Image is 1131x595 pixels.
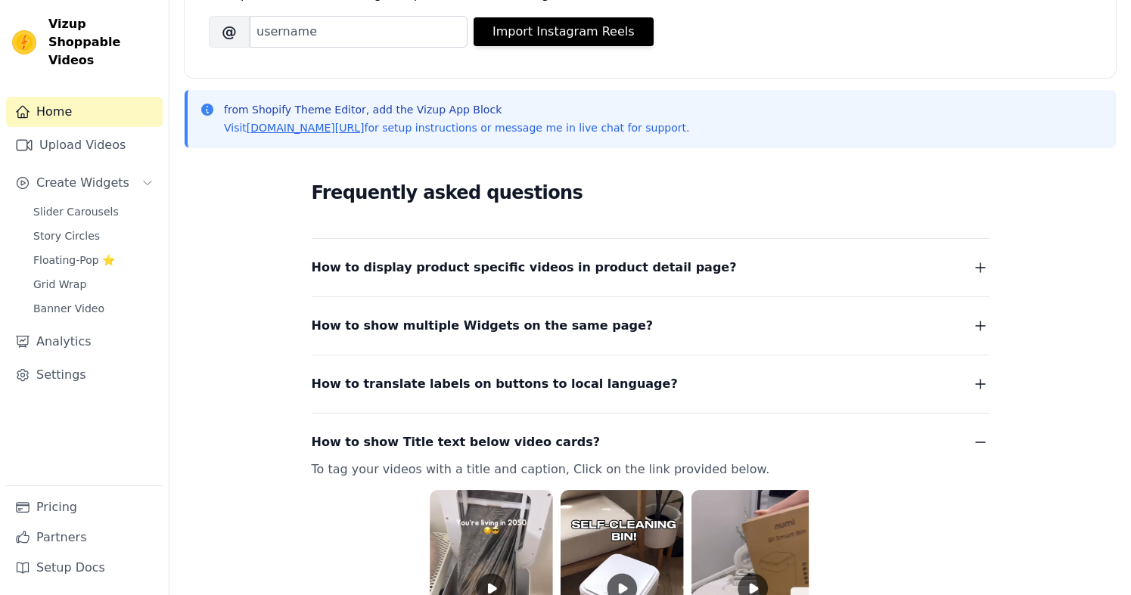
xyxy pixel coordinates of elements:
img: Vizup [12,30,36,54]
a: Partners [6,522,163,553]
button: How to show multiple Widgets on the same page? [312,315,990,336]
h2: Frequently asked questions [312,178,990,208]
a: Grid Wrap [24,274,163,295]
a: Floating-Pop ⭐ [24,249,163,271]
p: Visit for setup instructions or message me in live chat for support. [224,120,689,135]
span: Vizup Shoppable Videos [48,15,157,70]
a: Upload Videos [6,130,163,160]
div: Keywords by Traffic [169,89,250,99]
img: logo_orange.svg [24,24,36,36]
a: Pricing [6,492,163,522]
button: How to display product specific videos in product detail page? [312,257,990,278]
a: [DOMAIN_NAME][URL] [247,122,365,134]
a: Settings [6,360,163,390]
div: Domain Overview [61,89,135,99]
div: Domain: [DOMAIN_NAME] [39,39,166,51]
a: Setup Docs [6,553,163,583]
span: Create Widgets [36,174,129,192]
span: Slider Carousels [33,204,119,219]
button: How to show Title text below video cards? [312,432,990,453]
span: Grid Wrap [33,277,86,292]
a: Story Circles [24,225,163,246]
input: username [250,16,468,48]
img: tab_keywords_by_traffic_grey.svg [153,88,165,100]
button: How to translate labels on buttons to local language? [312,373,990,395]
a: Home [6,97,163,127]
span: Banner Video [33,301,104,316]
button: Create Widgets [6,168,163,198]
img: website_grey.svg [24,39,36,51]
span: How to show multiple Widgets on the same page? [312,315,654,336]
img: tab_domain_overview_orange.svg [44,88,56,100]
span: Floating-Pop ⭐ [33,253,115,268]
a: Slider Carousels [24,201,163,222]
span: How to show Title text below video cards? [312,432,601,453]
span: @ [209,16,250,48]
span: Story Circles [33,228,100,243]
a: Banner Video [24,298,163,319]
button: Import Instagram Reels [474,17,654,46]
span: How to display product specific videos in product detail page? [312,257,737,278]
p: from Shopify Theme Editor, add the Vizup App Block [224,102,689,117]
span: How to translate labels on buttons to local language? [312,373,678,395]
div: v 4.0.25 [42,24,74,36]
a: Analytics [6,327,163,357]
